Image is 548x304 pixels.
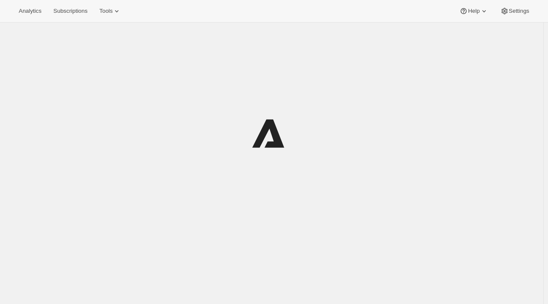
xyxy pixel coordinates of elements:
button: Settings [495,5,534,17]
button: Subscriptions [48,5,92,17]
span: Settings [509,8,529,14]
button: Tools [94,5,126,17]
span: Analytics [19,8,41,14]
span: Subscriptions [53,8,87,14]
span: Tools [99,8,112,14]
span: Help [468,8,479,14]
button: Help [454,5,493,17]
button: Analytics [14,5,46,17]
